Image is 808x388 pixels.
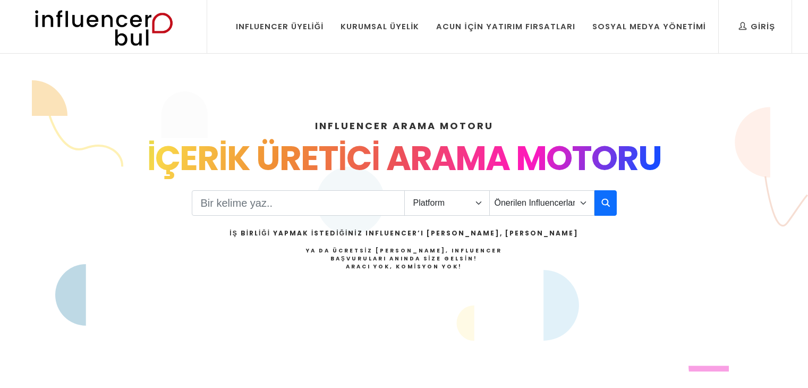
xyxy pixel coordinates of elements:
[229,229,578,238] h2: İş Birliği Yapmak İstediğiniz Influencer’ı [PERSON_NAME], [PERSON_NAME]
[192,190,405,216] input: Search
[60,119,749,133] h4: INFLUENCER ARAMA MOTORU
[229,247,578,271] h4: Ya da Ücretsiz [PERSON_NAME], Influencer Başvuruları Anında Size Gelsin!
[346,263,463,271] strong: Aracı Yok, Komisyon Yok!
[739,21,775,32] div: Giriş
[60,133,749,184] div: İÇERİK ÜRETİCİ ARAMA MOTORU
[436,21,575,32] div: Acun İçin Yatırım Fırsatları
[592,21,706,32] div: Sosyal Medya Yönetimi
[341,21,419,32] div: Kurumsal Üyelik
[236,21,324,32] div: Influencer Üyeliği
